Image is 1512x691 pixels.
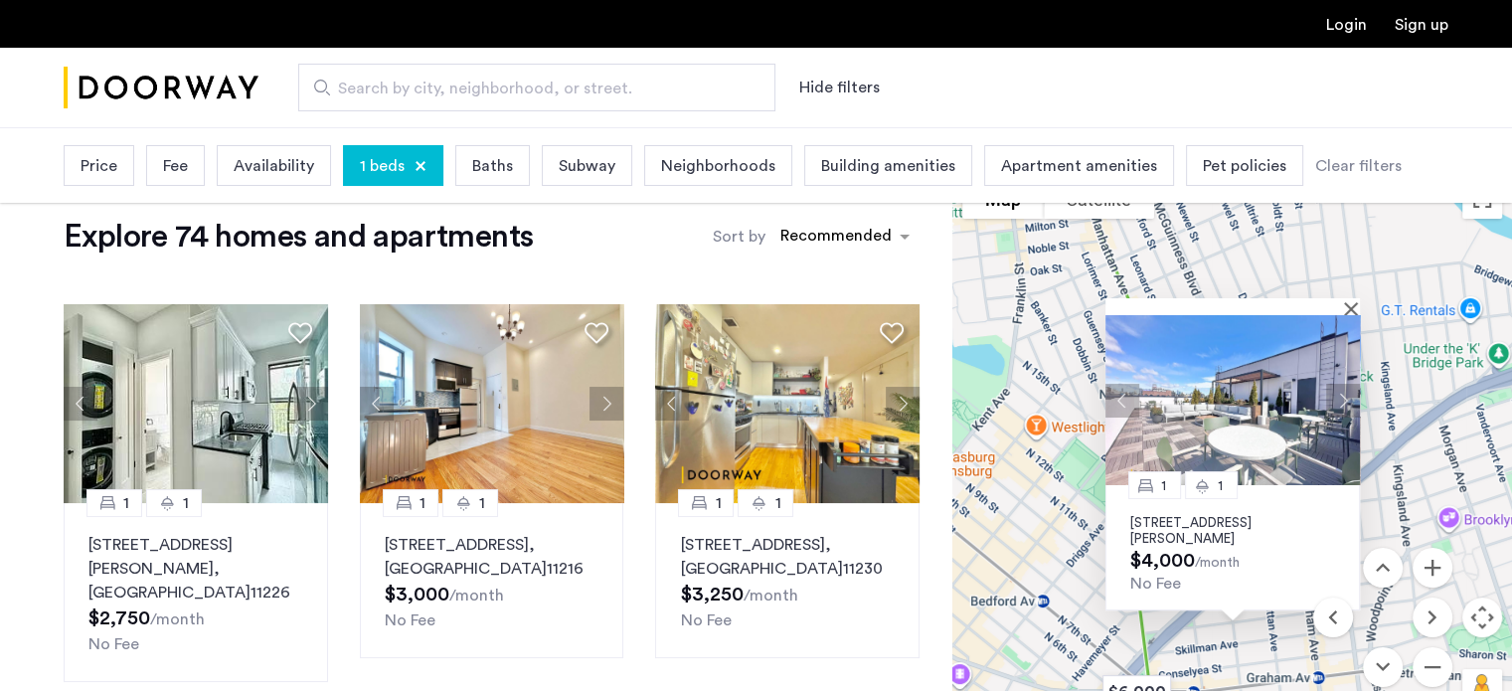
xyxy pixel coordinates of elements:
[150,611,205,627] sub: /month
[680,533,895,581] p: [STREET_ADDRESS] 11230
[661,154,775,178] span: Neighborhoods
[298,64,775,111] input: Apartment Search
[1348,301,1362,315] button: Close
[1363,647,1403,687] button: Move down
[1195,556,1240,570] sub: /month
[64,503,328,682] a: 11[STREET_ADDRESS][PERSON_NAME], [GEOGRAPHIC_DATA]11226No Fee
[479,491,485,515] span: 1
[1130,515,1335,547] p: [STREET_ADDRESS][PERSON_NAME]
[163,154,188,178] span: Fee
[88,636,139,652] span: No Fee
[1130,576,1181,592] span: No Fee
[1326,383,1360,417] button: Next apartment
[338,77,720,100] span: Search by city, neighborhood, or street.
[680,612,731,628] span: No Fee
[1413,647,1452,687] button: Zoom out
[449,588,504,604] sub: /month
[88,533,303,605] p: [STREET_ADDRESS][PERSON_NAME] 11226
[64,387,97,421] button: Previous apartment
[1218,478,1223,491] span: 1
[777,224,892,253] div: Recommended
[655,387,689,421] button: Previous apartment
[360,154,405,178] span: 1 beds
[655,304,920,503] img: dc6efc1f-24ba-4395-9182-45437e21be9a_638826090207528419.jpeg
[774,491,780,515] span: 1
[1313,598,1353,637] button: Move left
[472,154,513,178] span: Baths
[886,387,920,421] button: Next apartment
[589,387,623,421] button: Next apartment
[420,491,425,515] span: 1
[1203,154,1286,178] span: Pet policies
[1462,598,1502,637] button: Map camera controls
[64,51,258,125] img: logo
[234,154,314,178] span: Availability
[1395,17,1448,33] a: Registration
[821,154,955,178] span: Building amenities
[680,585,743,605] span: $3,250
[385,533,599,581] p: [STREET_ADDRESS] 11216
[559,154,615,178] span: Subway
[655,503,920,658] a: 11[STREET_ADDRESS], [GEOGRAPHIC_DATA]11230No Fee
[799,76,880,99] button: Show or hide filters
[385,585,449,605] span: $3,000
[1161,478,1166,491] span: 1
[294,387,328,421] button: Next apartment
[1001,154,1157,178] span: Apartment amenities
[715,491,721,515] span: 1
[713,225,765,249] label: Sort by
[1315,154,1402,178] div: Clear filters
[1105,315,1360,485] img: Apartment photo
[1326,17,1367,33] a: Login
[1105,383,1139,417] button: Previous apartment
[385,612,435,628] span: No Fee
[64,217,533,257] h1: Explore 74 homes and apartments
[81,154,117,178] span: Price
[743,588,797,604] sub: /month
[123,491,129,515] span: 1
[183,491,189,515] span: 1
[1413,548,1452,588] button: Zoom in
[64,304,328,503] img: 2014_638590860018821391.jpeg
[64,51,258,125] a: Cazamio Logo
[1130,551,1195,571] span: $4,000
[360,304,624,503] img: 2012_638680378881248573.jpeg
[360,387,394,421] button: Previous apartment
[360,503,624,658] a: 11[STREET_ADDRESS], [GEOGRAPHIC_DATA]11216No Fee
[88,608,150,628] span: $2,750
[1363,548,1403,588] button: Move up
[770,219,920,255] ng-select: sort-apartment
[1413,598,1452,637] button: Move right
